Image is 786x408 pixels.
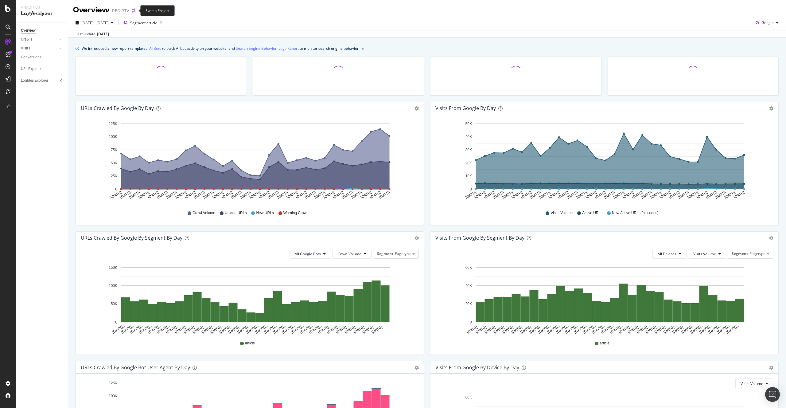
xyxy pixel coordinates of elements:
[110,190,122,200] text: [DATE]
[520,190,532,200] text: [DATE]
[594,190,606,200] text: [DATE]
[115,187,117,191] text: 0
[414,106,419,111] div: gear
[147,190,159,200] text: [DATE]
[360,44,365,53] button: close banner
[138,190,150,200] text: [DATE]
[650,190,662,200] text: [DATE]
[435,264,771,335] div: A chart.
[203,190,215,200] text: [DATE]
[81,264,417,335] svg: A chart.
[474,190,486,200] text: [DATE]
[470,187,472,191] text: 0
[659,190,671,200] text: [DATE]
[109,381,117,385] text: 125K
[295,251,321,257] span: All Google Bots
[21,54,64,61] a: Conversions
[351,190,363,200] text: [DATE]
[156,190,169,200] text: [DATE]
[109,135,117,139] text: 100K
[111,302,117,306] text: 50K
[395,251,411,256] span: Pagetype
[465,135,472,139] text: 40K
[483,190,496,200] text: [DATE]
[236,45,299,52] a: Search Engine Behavior: Logs Report
[735,379,773,388] button: Visits Volume
[622,190,634,200] text: [DATE]
[465,302,472,306] text: 20K
[109,284,117,288] text: 100K
[73,18,116,28] button: [DATE] - [DATE]
[631,190,644,200] text: [DATE]
[283,210,307,216] span: Warning Crawl
[323,190,335,200] text: [DATE]
[111,174,117,178] text: 25K
[576,190,588,200] text: [DATE]
[435,119,771,205] svg: A chart.
[612,210,658,216] span: New Active URLs (all codes)
[585,190,597,200] text: [DATE]
[21,77,64,84] a: Logfiles Explorer
[81,119,417,205] div: A chart.
[435,235,524,241] div: Visits from Google By Segment By Day
[21,36,32,43] div: Crawls
[360,190,372,200] text: [DATE]
[109,122,117,126] text: 125K
[149,45,161,52] a: AI Bots
[112,8,129,14] div: REC-PTV
[378,190,391,200] text: [DATE]
[652,249,687,259] button: All Devices
[21,10,63,17] div: LogAnalyzer
[277,190,289,200] text: [DATE]
[557,190,570,200] text: [DATE]
[732,251,748,256] span: Segment
[81,105,154,111] div: URLs Crawled by Google by day
[769,236,773,240] div: gear
[435,364,519,371] div: Visits From Google By Device By Day
[313,190,326,200] text: [DATE]
[566,190,579,200] text: [DATE]
[668,190,680,200] text: [DATE]
[377,251,393,256] span: Segment
[548,190,560,200] text: [DATE]
[511,190,523,200] text: [DATE]
[76,45,779,52] div: info banner
[465,161,472,165] text: 20K
[741,381,763,386] span: Visits Volume
[465,284,472,288] text: 40K
[21,45,57,52] a: Visits
[765,387,780,402] div: Open Intercom Messenger
[21,54,41,61] div: Conversions
[465,174,472,178] text: 10K
[82,45,360,52] div: We introduced 2 new report templates: to track AI bot activity on your website, and to monitor se...
[249,190,261,200] text: [DATE]
[693,251,716,257] span: Visits Volume
[193,190,206,200] text: [DATE]
[295,190,307,200] text: [DATE]
[470,320,472,324] text: 0
[97,31,109,37] div: [DATE]
[109,265,117,270] text: 150K
[175,190,187,200] text: [DATE]
[225,210,247,216] span: Unique URLs
[230,190,243,200] text: [DATE]
[119,190,132,200] text: [DATE]
[304,190,317,200] text: [DATE]
[749,251,765,256] span: Pagetype
[290,249,331,259] button: All Google Bots
[81,235,182,241] div: URLs Crawled by Google By Segment By Day
[724,190,736,200] text: [DATE]
[705,190,718,200] text: [DATE]
[76,31,109,37] div: Last update
[529,190,542,200] text: [DATE]
[245,341,255,346] span: article
[267,190,280,200] text: [DATE]
[687,190,699,200] text: [DATE]
[73,5,110,15] div: Overview
[769,106,773,111] div: gear
[761,20,774,25] span: Google
[21,77,48,84] div: Logfiles Explorer
[414,366,419,370] div: gear
[115,320,117,324] text: 0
